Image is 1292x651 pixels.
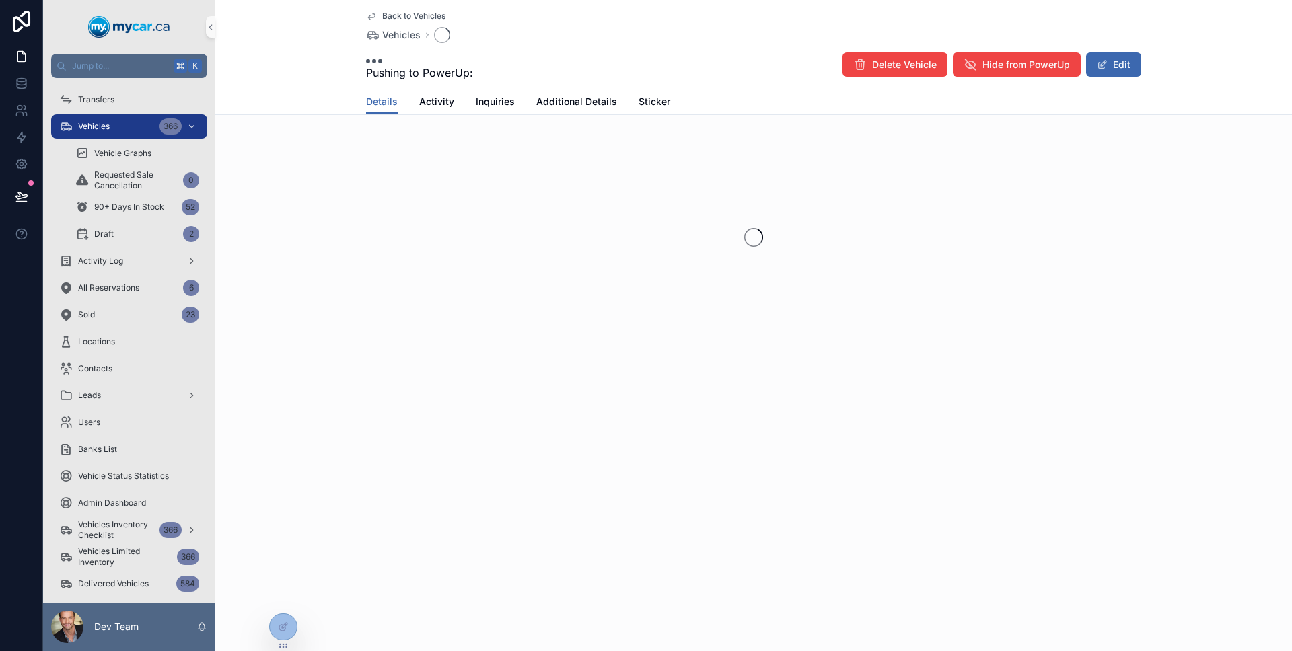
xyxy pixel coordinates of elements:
[78,282,139,293] span: All Reservations
[177,549,199,565] div: 366
[366,65,473,81] span: Pushing to PowerUp:
[51,249,207,273] a: Activity Log
[1086,52,1141,77] button: Edit
[51,276,207,300] a: All Reservations6
[183,226,199,242] div: 2
[366,11,445,22] a: Back to Vehicles
[78,256,123,266] span: Activity Log
[51,410,207,434] a: Users
[43,78,215,603] div: scrollable content
[67,141,207,165] a: Vehicle Graphs
[78,336,115,347] span: Locations
[78,471,169,482] span: Vehicle Status Statistics
[382,28,421,42] span: Vehicles
[78,578,149,589] span: Delivered Vehicles
[159,522,182,538] div: 366
[51,572,207,596] a: Delivered Vehicles584
[51,545,207,569] a: Vehicles Limited Inventory366
[953,52,1081,77] button: Hide from PowerUp
[639,95,670,108] span: Sticker
[72,61,168,71] span: Jump to...
[182,199,199,215] div: 52
[78,94,114,105] span: Transfers
[67,222,207,246] a: Draft2
[51,356,207,381] a: Contacts
[51,330,207,354] a: Locations
[51,114,207,139] a: Vehicles366
[67,195,207,219] a: 90+ Days In Stock52
[176,576,199,592] div: 584
[94,169,178,191] span: Requested Sale Cancellation
[94,148,151,159] span: Vehicle Graphs
[183,172,199,188] div: 0
[366,89,398,115] a: Details
[51,87,207,112] a: Transfers
[536,95,617,108] span: Additional Details
[51,383,207,408] a: Leads
[51,437,207,461] a: Banks List
[94,229,114,239] span: Draft
[842,52,947,77] button: Delete Vehicle
[78,363,112,374] span: Contacts
[94,620,139,634] p: Dev Team
[476,95,515,108] span: Inquiries
[67,168,207,192] a: Requested Sale Cancellation0
[982,58,1070,71] span: Hide from PowerUp
[78,498,146,508] span: Admin Dashboard
[51,491,207,515] a: Admin Dashboard
[78,444,117,455] span: Banks List
[366,28,421,42] a: Vehicles
[419,95,454,108] span: Activity
[78,390,101,401] span: Leads
[639,89,670,116] a: Sticker
[382,11,445,22] span: Back to Vehicles
[78,309,95,320] span: Sold
[536,89,617,116] a: Additional Details
[190,61,201,71] span: K
[183,280,199,296] div: 6
[872,58,937,71] span: Delete Vehicle
[78,121,110,132] span: Vehicles
[51,464,207,488] a: Vehicle Status Statistics
[78,546,172,568] span: Vehicles Limited Inventory
[476,89,515,116] a: Inquiries
[366,95,398,108] span: Details
[94,202,164,213] span: 90+ Days In Stock
[78,519,154,541] span: Vehicles Inventory Checklist
[51,303,207,327] a: Sold23
[419,89,454,116] a: Activity
[182,307,199,323] div: 23
[78,417,100,428] span: Users
[159,118,182,135] div: 366
[51,54,207,78] button: Jump to...K
[51,518,207,542] a: Vehicles Inventory Checklist366
[88,16,170,38] img: App logo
